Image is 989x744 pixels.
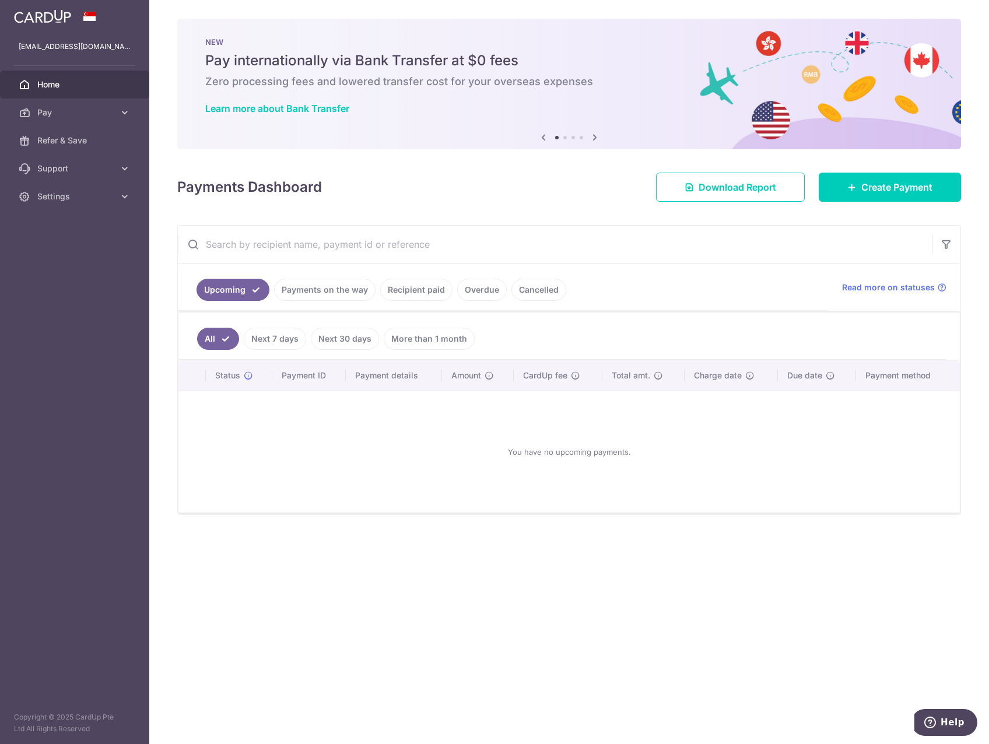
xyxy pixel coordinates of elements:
span: Charge date [694,370,742,381]
a: Upcoming [197,279,269,301]
a: Cancelled [511,279,566,301]
span: Pay [37,107,114,118]
img: CardUp [14,9,71,23]
a: Read more on statuses [842,282,946,293]
span: Download Report [699,180,776,194]
a: Download Report [656,173,805,202]
h5: Pay internationally via Bank Transfer at $0 fees [205,51,933,70]
a: All [197,328,239,350]
span: Due date [787,370,822,381]
p: NEW [205,37,933,47]
span: Amount [451,370,481,381]
span: Read more on statuses [842,282,935,293]
div: You have no upcoming payments. [192,401,946,503]
iframe: Opens a widget where you can find more information [914,709,977,738]
p: [EMAIL_ADDRESS][DOMAIN_NAME] [19,41,131,52]
th: Payment ID [272,360,346,391]
span: Support [37,163,114,174]
a: Next 30 days [311,328,379,350]
span: Status [215,370,240,381]
span: Home [37,79,114,90]
span: Create Payment [861,180,932,194]
a: Overdue [457,279,507,301]
span: Settings [37,191,114,202]
span: Total amt. [612,370,650,381]
a: Create Payment [819,173,961,202]
span: Refer & Save [37,135,114,146]
th: Payment method [856,360,960,391]
img: Bank transfer banner [177,19,961,149]
th: Payment details [346,360,441,391]
h6: Zero processing fees and lowered transfer cost for your overseas expenses [205,75,933,89]
a: Payments on the way [274,279,376,301]
span: CardUp fee [523,370,567,381]
a: More than 1 month [384,328,475,350]
a: Recipient paid [380,279,453,301]
input: Search by recipient name, payment id or reference [178,226,932,263]
a: Next 7 days [244,328,306,350]
h4: Payments Dashboard [177,177,322,198]
a: Learn more about Bank Transfer [205,103,349,114]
